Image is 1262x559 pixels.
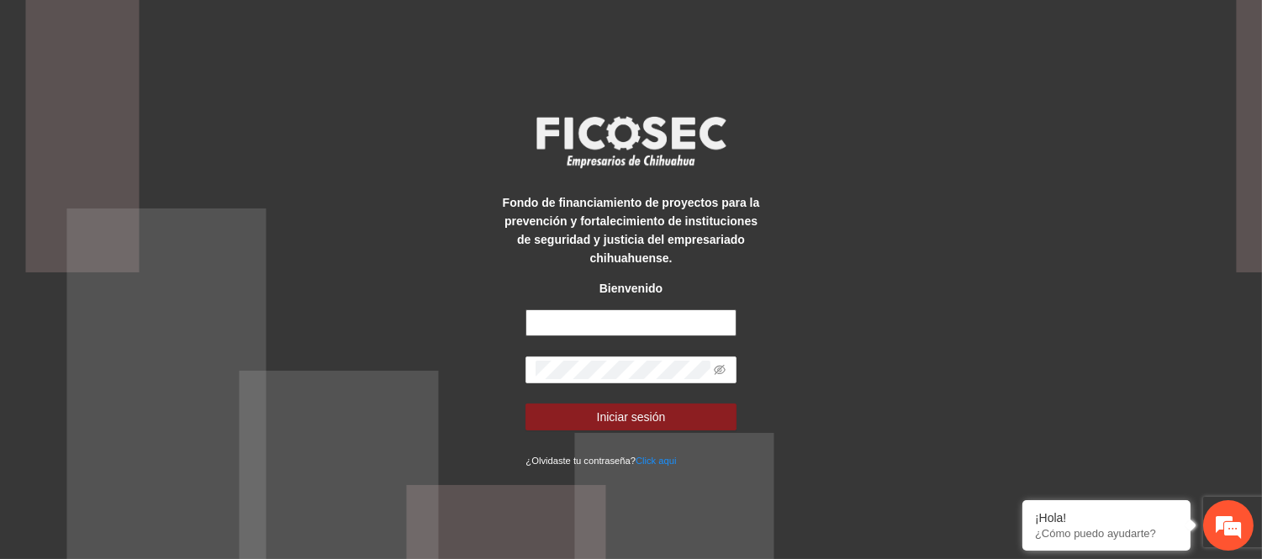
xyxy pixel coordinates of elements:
[503,196,760,265] strong: Fondo de financiamiento de proyectos para la prevención y fortalecimiento de instituciones de seg...
[714,364,726,376] span: eye-invisible
[525,111,736,173] img: logo
[525,403,736,430] button: Iniciar sesión
[525,456,676,466] small: ¿Olvidaste tu contraseña?
[1035,527,1178,540] p: ¿Cómo puedo ayudarte?
[1035,511,1178,525] div: ¡Hola!
[597,408,666,426] span: Iniciar sesión
[636,456,677,466] a: Click aqui
[599,282,663,295] strong: Bienvenido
